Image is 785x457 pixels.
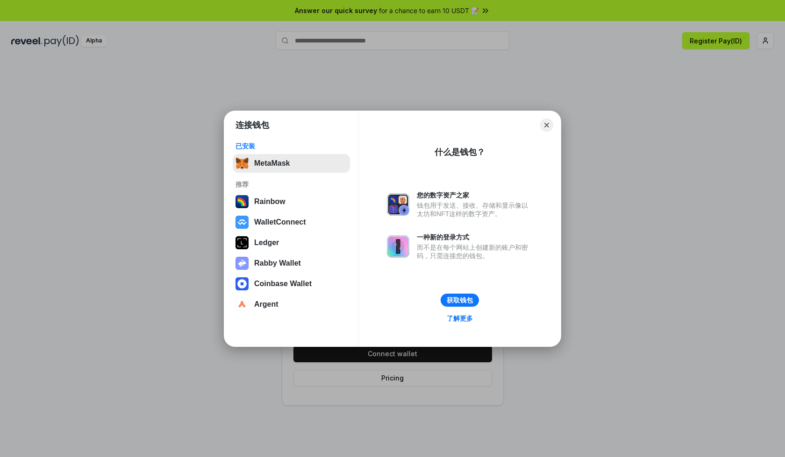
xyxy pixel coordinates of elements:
[235,257,249,270] img: svg+xml,%3Csvg%20xmlns%3D%22http%3A%2F%2Fwww.w3.org%2F2000%2Fsvg%22%20fill%3D%22none%22%20viewBox...
[233,254,350,273] button: Rabby Wallet
[235,157,249,170] img: svg+xml,%3Csvg%20fill%3D%22none%22%20height%3D%2233%22%20viewBox%3D%220%200%2035%2033%22%20width%...
[235,195,249,208] img: svg+xml,%3Csvg%20width%3D%22120%22%20height%3D%22120%22%20viewBox%3D%220%200%20120%20120%22%20fil...
[233,213,350,232] button: WalletConnect
[417,191,533,199] div: 您的数字资产之家
[254,218,306,226] div: WalletConnect
[254,280,312,288] div: Coinbase Wallet
[254,300,278,309] div: Argent
[254,197,285,206] div: Rainbow
[441,294,479,307] button: 获取钱包
[417,233,533,241] div: 一种新的登录方式
[447,296,473,304] div: 获取钱包
[417,243,533,260] div: 而不是在每个网站上创建新的账户和密码，只需连接您的钱包。
[441,312,478,324] a: 了解更多
[235,298,249,311] img: svg+xml,%3Csvg%20width%3D%2228%22%20height%3D%2228%22%20viewBox%3D%220%200%2028%2028%22%20fill%3D...
[387,193,409,216] img: svg+xml,%3Csvg%20xmlns%3D%22http%3A%2F%2Fwww.w3.org%2F2000%2Fsvg%22%20fill%3D%22none%22%20viewBox...
[235,180,347,189] div: 推荐
[233,192,350,211] button: Rainbow
[254,259,301,267] div: Rabby Wallet
[233,274,350,293] button: Coinbase Wallet
[435,147,485,158] div: 什么是钱包？
[235,142,347,150] div: 已安装
[233,233,350,252] button: Ledger
[235,120,269,131] h1: 连接钱包
[447,314,473,323] div: 了解更多
[254,159,290,168] div: MetaMask
[233,154,350,173] button: MetaMask
[254,239,279,247] div: Ledger
[235,236,249,249] img: svg+xml,%3Csvg%20xmlns%3D%22http%3A%2F%2Fwww.w3.org%2F2000%2Fsvg%22%20width%3D%2228%22%20height%3...
[540,119,553,132] button: Close
[417,201,533,218] div: 钱包用于发送、接收、存储和显示像以太坊和NFT这样的数字资产。
[387,235,409,258] img: svg+xml,%3Csvg%20xmlns%3D%22http%3A%2F%2Fwww.w3.org%2F2000%2Fsvg%22%20fill%3D%22none%22%20viewBox...
[233,295,350,314] button: Argent
[235,216,249,229] img: svg+xml,%3Csvg%20width%3D%2228%22%20height%3D%2228%22%20viewBox%3D%220%200%2028%2028%22%20fill%3D...
[235,277,249,290] img: svg+xml,%3Csvg%20width%3D%2228%22%20height%3D%2228%22%20viewBox%3D%220%200%2028%2028%22%20fill%3D...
